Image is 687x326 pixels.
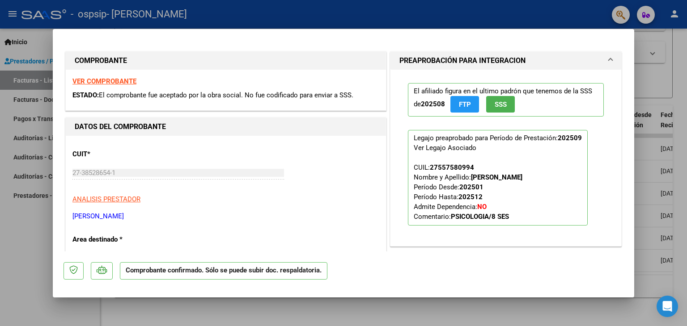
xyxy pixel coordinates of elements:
strong: 202508 [421,100,445,108]
p: Area destinado * [72,234,165,245]
button: SSS [486,96,515,113]
span: Comentario: [414,213,509,221]
p: Legajo preaprobado para Período de Prestación: [408,130,588,226]
span: FTP [459,100,471,109]
div: 27557580994 [430,163,474,172]
strong: PSICOLOGIA/8 SES [451,213,509,221]
mat-expansion-panel-header: PREAPROBACIÓN PARA INTEGRACION [390,52,621,70]
p: El afiliado figura en el ultimo padrón que tenemos de la SSS de [408,83,604,117]
h1: PREAPROBACIÓN PARA INTEGRACION [399,55,526,66]
div: Ver Legajo Asociado [414,143,476,153]
p: [PERSON_NAME] [72,211,379,222]
p: CUIT [72,149,165,159]
div: Open Intercom Messenger [657,296,678,317]
div: PREAPROBACIÓN PARA INTEGRACION [390,70,621,246]
strong: 202512 [458,193,483,201]
strong: 202509 [558,134,582,142]
span: ANALISIS PRESTADOR [72,195,140,203]
strong: NO [477,203,487,211]
strong: [PERSON_NAME] [471,173,522,181]
span: CUIL: Nombre y Apellido: Período Desde: Período Hasta: Admite Dependencia: [414,163,522,221]
strong: COMPROBANTE [75,56,127,65]
span: ESTADO: [72,91,99,99]
span: SSS [495,100,507,109]
strong: DATOS DEL COMPROBANTE [75,122,166,131]
p: Comprobante confirmado. Sólo se puede subir doc. respaldatoria. [120,262,327,280]
span: El comprobante fue aceptado por la obra social. No fue codificado para enviar a SSS. [99,91,353,99]
a: VER COMPROBANTE [72,77,136,85]
strong: 202501 [459,183,483,191]
button: FTP [450,96,479,113]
